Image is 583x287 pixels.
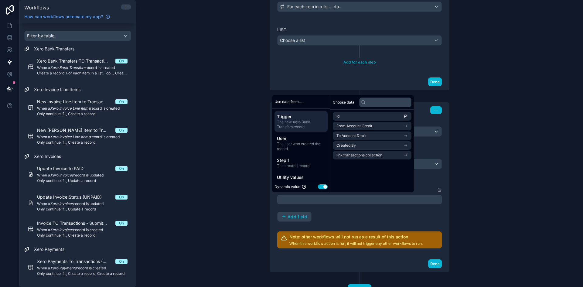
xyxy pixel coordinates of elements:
[274,184,300,189] span: Dynamic value
[24,14,103,20] span: How can workflows automate my app?
[277,180,325,185] span: Values to help with actions
[278,212,311,222] button: Add field
[272,109,330,181] div: scrollable content
[277,157,325,163] span: Step 1
[428,259,442,268] button: Done
[277,163,325,168] span: The created record
[277,2,442,12] button: For each item in a list... do...
[289,234,423,240] h2: Note: other workflows will not run as a result of this action
[341,58,378,67] button: Add for each step
[277,27,442,33] label: List
[277,120,325,129] span: The new Xero Bank Transfers record
[277,135,325,142] span: User
[288,214,307,220] span: Add field
[289,241,423,246] p: When this workflow action is run, it will not trigger any other workflows to run.
[277,174,325,180] span: Utility values
[22,14,113,20] a: How can workflows automate my app?
[277,142,325,151] span: The user who created the record
[287,4,343,10] span: For each item in a list... do...
[277,212,312,222] button: Add field
[280,38,305,43] span: Choose a list
[428,77,442,86] button: Done
[274,99,302,104] span: Use data from...
[277,114,325,120] span: Trigger
[277,35,442,46] button: Choose a list
[24,5,49,11] span: Workflows
[333,100,354,105] span: Choose data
